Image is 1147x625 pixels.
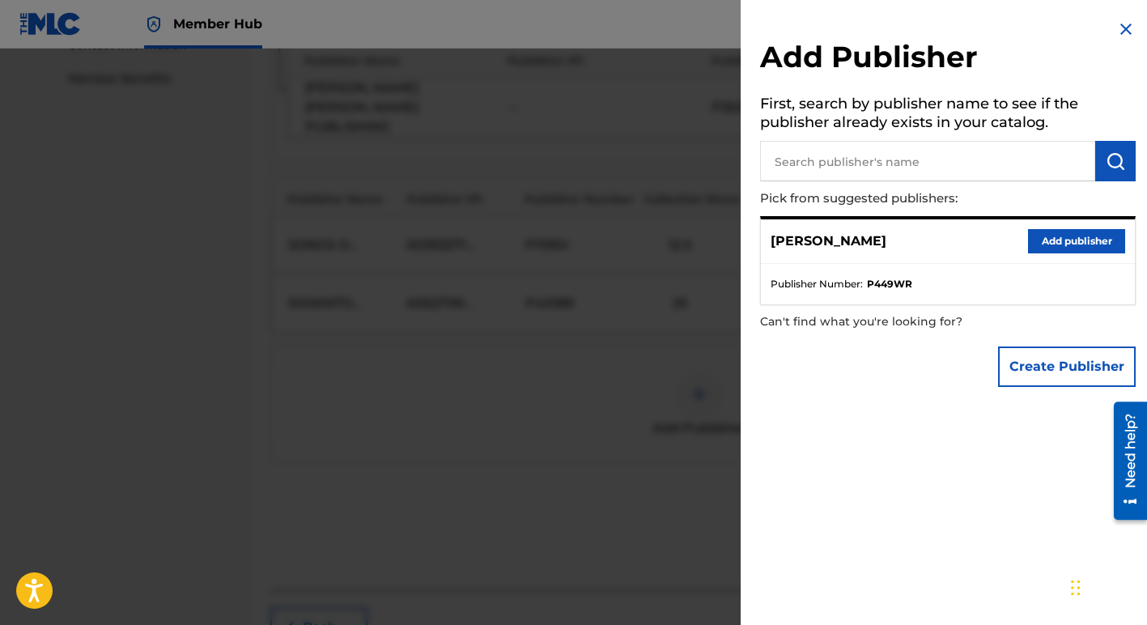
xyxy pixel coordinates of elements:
p: Can't find what you're looking for? [760,305,1043,338]
div: Drag [1071,563,1081,612]
button: Create Publisher [998,347,1136,387]
img: Search Works [1106,151,1125,171]
iframe: Resource Center [1102,395,1147,525]
img: MLC Logo [19,12,82,36]
p: [PERSON_NAME] [771,232,886,251]
span: Member Hub [173,15,262,33]
h2: Add Publisher [760,39,1136,80]
img: Top Rightsholder [144,15,164,34]
strong: P449WR [867,277,912,291]
h5: First, search by publisher name to see if the publisher already exists in your catalog. [760,90,1136,141]
span: Publisher Number : [771,277,863,291]
input: Search publisher's name [760,141,1095,181]
iframe: Chat Widget [1066,547,1147,625]
button: Add publisher [1028,229,1125,253]
p: Pick from suggested publishers: [760,181,1043,216]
